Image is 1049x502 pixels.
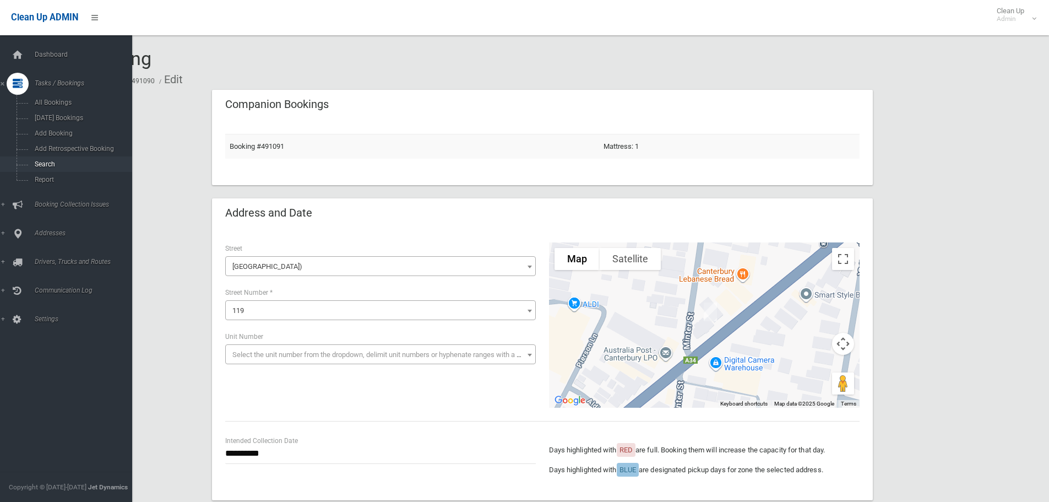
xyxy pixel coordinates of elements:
p: Days highlighted with are designated pickup days for zone the selected address. [549,463,860,477]
button: Keyboard shortcuts [720,400,768,408]
a: #491090 [128,77,155,85]
strong: Jet Dynamics [88,483,128,491]
span: Clean Up ADMIN [11,12,78,23]
li: Edit [156,69,183,90]
span: Map data ©2025 Google [774,401,834,407]
p: Days highlighted with are full. Booking them will increase the capacity for that day. [549,444,860,457]
small: Admin [997,15,1024,23]
span: RED [619,446,633,454]
header: Address and Date [212,202,325,224]
span: Copyright © [DATE]-[DATE] [9,483,86,491]
button: Show street map [555,248,600,270]
span: Addresses [31,229,140,237]
span: Canterbury Road (CANTERBURY 2193) [228,259,533,274]
span: Report [31,176,131,183]
span: All Bookings [31,99,131,106]
span: BLUE [619,466,636,474]
span: [DATE] Bookings [31,114,131,122]
button: Show satellite imagery [600,248,661,270]
header: Companion Bookings [212,94,342,115]
span: Add Retrospective Booking [31,145,131,153]
div: 119 Canterbury Road, CANTERBURY NSW 2193 [699,298,721,326]
span: 119 [228,303,533,319]
span: Select the unit number from the dropdown, delimit unit numbers or hyphenate ranges with a comma [232,350,540,359]
span: Search [31,160,131,168]
img: Google [552,393,588,408]
a: Terms (opens in new tab) [841,401,856,407]
button: Map camera controls [832,333,854,355]
span: Add Booking [31,129,131,137]
span: Canterbury Road (CANTERBURY 2193) [225,256,536,276]
span: Settings [31,315,140,323]
button: Toggle fullscreen view [832,248,854,270]
button: Drag Pegman onto the map to open Street View [832,373,854,395]
a: Booking #491091 [230,142,284,150]
span: Tasks / Bookings [31,79,140,87]
span: Booking Collection Issues [31,201,140,208]
span: 119 [232,306,244,315]
span: 119 [225,300,536,320]
span: Clean Up [991,7,1035,23]
span: Drivers, Trucks and Routes [31,258,140,266]
a: Open this area in Google Maps (opens a new window) [552,393,588,408]
span: Dashboard [31,51,140,58]
span: Communication Log [31,287,140,294]
td: Mattress: 1 [599,134,860,159]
